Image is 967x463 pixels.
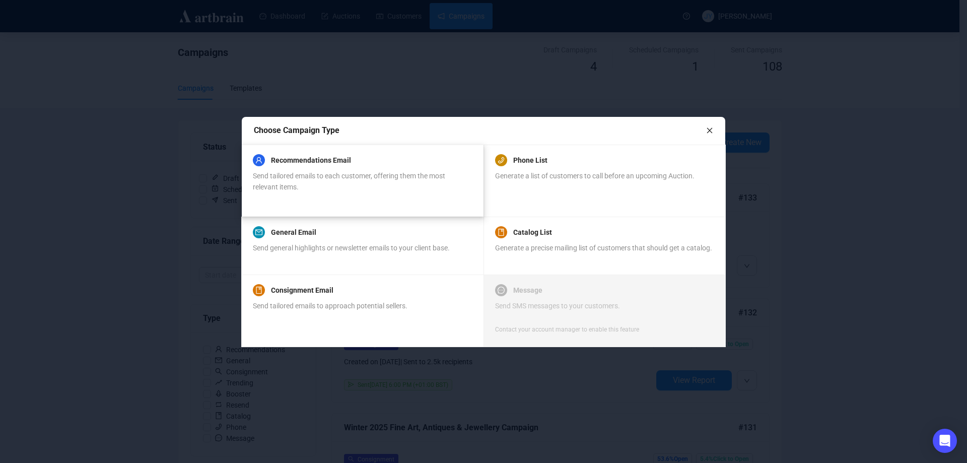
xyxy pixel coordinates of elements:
span: Send SMS messages to your customers. [495,302,620,310]
span: Send tailored emails to approach potential sellers. [253,302,407,310]
span: book [498,229,505,236]
a: Phone List [513,154,547,166]
a: Consignment Email [271,284,333,296]
span: book [255,287,262,294]
span: phone [498,157,505,164]
span: Send tailored emails to each customer, offering them the most relevant items. [253,172,445,191]
span: Generate a precise mailing list of customers that should get a catalog. [495,244,712,252]
span: message [498,287,505,294]
span: close [706,127,713,134]
span: Generate a list of customers to call before an upcoming Auction. [495,172,695,180]
span: Send general highlights or newsletter emails to your client base. [253,244,450,252]
span: user [255,157,262,164]
a: Message [513,284,542,296]
a: General Email [271,226,316,238]
div: Choose Campaign Type [254,124,706,137]
div: Open Intercom Messenger [933,429,957,453]
a: Catalog List [513,226,552,238]
a: Recommendations Email [271,154,351,166]
div: Contact your account manager to enable this feature [495,324,639,335]
span: mail [255,229,262,236]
